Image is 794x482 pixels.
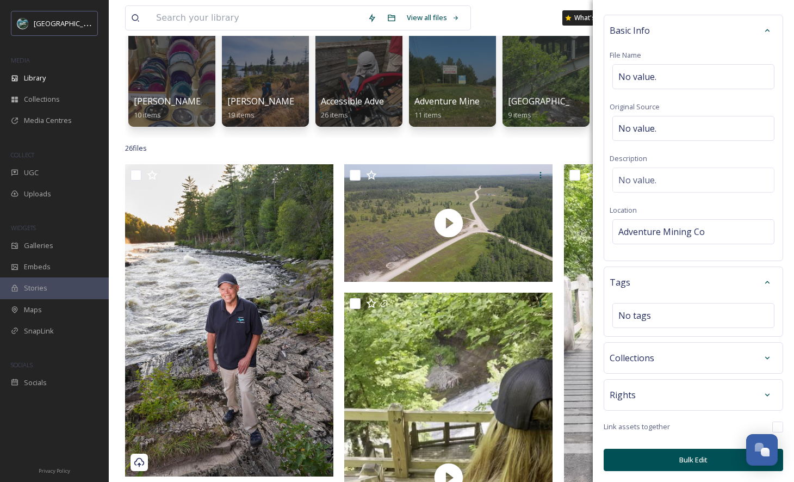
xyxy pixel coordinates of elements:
span: 26 file s [125,143,147,153]
span: [PERSON_NAME] Photos [227,95,328,107]
span: Collections [610,351,654,364]
span: Stories [24,283,47,293]
span: Adventure Mine Company - @briipayne [414,95,574,107]
span: COLLECT [11,151,34,159]
span: No value. [618,174,656,187]
span: Galleries [24,240,53,251]
span: [GEOGRAPHIC_DATA] Scenic Site - @smilkos-lens [508,95,706,107]
span: File Name [610,50,641,60]
span: 9 items [508,110,531,120]
span: 26 items [321,110,348,120]
a: What's New [562,10,617,26]
img: Tom Nemacheck.jpeg [125,164,333,477]
span: Rights [610,388,636,401]
span: SOCIALS [11,361,33,369]
span: Adventure Mining Co [618,225,705,238]
span: Tags [610,276,630,289]
a: [PERSON_NAME] Photos19 items [227,96,328,120]
span: Basic Info [610,24,650,37]
span: 10 items [134,110,161,120]
span: No tags [618,309,651,322]
img: uplogo-summer%20bg.jpg [17,18,28,29]
span: Location [610,205,637,215]
span: Maps [24,305,42,315]
span: Original Source [610,102,660,112]
span: Uploads [24,189,51,199]
span: MEDIA [11,56,30,64]
span: UGC [24,168,39,178]
span: Accessible Adventures [321,95,411,107]
span: 19 items [227,110,255,120]
a: Privacy Policy [39,464,70,477]
a: [PERSON_NAME][GEOGRAPHIC_DATA] - @heatheroutdoors10 items [134,96,377,120]
span: No value. [618,70,656,83]
a: [GEOGRAPHIC_DATA] Scenic Site - @smilkos-lens9 items [508,96,706,120]
span: [GEOGRAPHIC_DATA][US_STATE] [34,18,140,28]
span: Description [610,153,647,163]
a: Accessible Adventures26 items [321,96,411,120]
span: WIDGETS [11,224,36,232]
a: View all files [401,7,465,28]
span: 11 items [414,110,442,120]
a: Adventure Mine Company - @briipayne11 items [414,96,574,120]
button: Bulk Edit [604,449,783,471]
span: Media Centres [24,115,72,126]
span: Library [24,73,46,83]
span: [PERSON_NAME][GEOGRAPHIC_DATA] - @heatheroutdoors [134,95,377,107]
input: Search your library [151,6,362,30]
span: SnapLink [24,326,54,336]
span: No value. [618,122,656,135]
button: Open Chat [746,434,778,466]
span: Socials [24,378,47,388]
img: thumbnail [344,164,553,281]
span: Collections [24,94,60,104]
span: Privacy Policy [39,467,70,474]
span: Embeds [24,262,51,272]
span: Link assets together [604,422,670,432]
